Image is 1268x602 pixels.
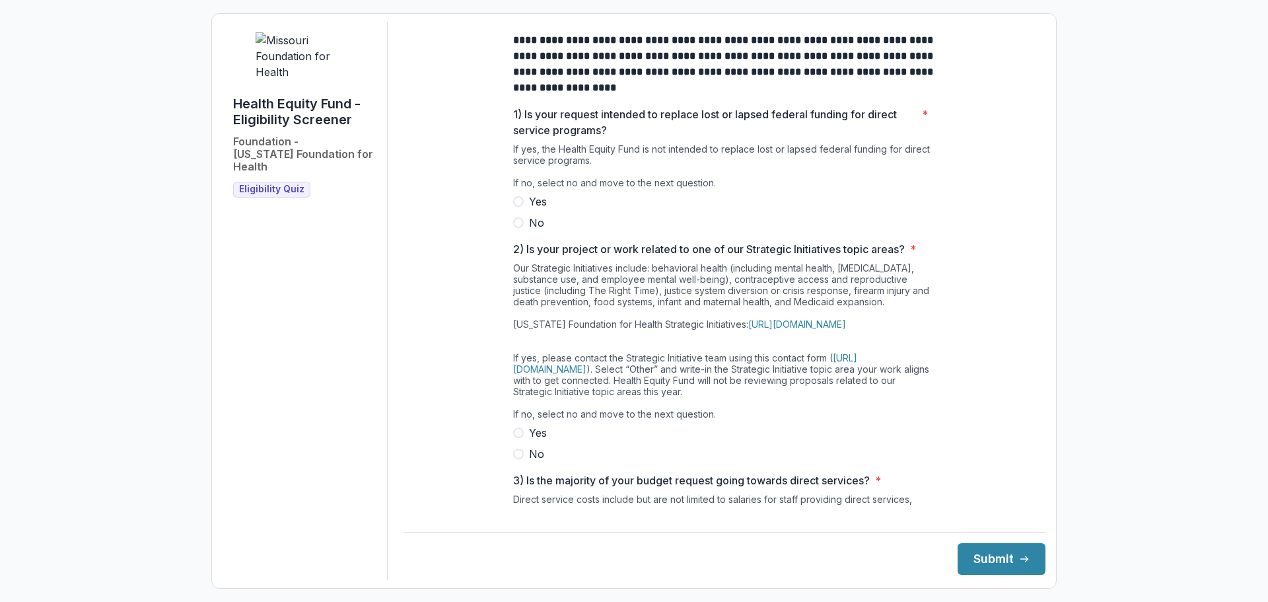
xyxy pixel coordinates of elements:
[529,215,544,231] span: No
[529,194,547,209] span: Yes
[748,319,846,330] a: [URL][DOMAIN_NAME]
[239,184,304,195] span: Eligibility Quiz
[513,106,917,138] p: 1) Is your request intended to replace lost or lapsed federal funding for direct service programs?
[529,446,544,462] span: No
[233,96,376,128] h1: Health Equity Fund - Eligibility Screener
[958,543,1045,575] button: Submit
[513,472,870,488] p: 3) Is the majority of your budget request going towards direct services?
[513,262,936,425] div: Our Strategic Initiatives include: behavioral health (including mental health, [MEDICAL_DATA], su...
[513,352,857,375] a: [URL][DOMAIN_NAME]
[233,135,376,174] h2: Foundation - [US_STATE] Foundation for Health
[529,425,547,441] span: Yes
[513,241,905,257] p: 2) Is your project or work related to one of our Strategic Initiatives topic areas?
[513,143,936,194] div: If yes, the Health Equity Fund is not intended to replace lost or lapsed federal funding for dire...
[256,32,355,80] img: Missouri Foundation for Health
